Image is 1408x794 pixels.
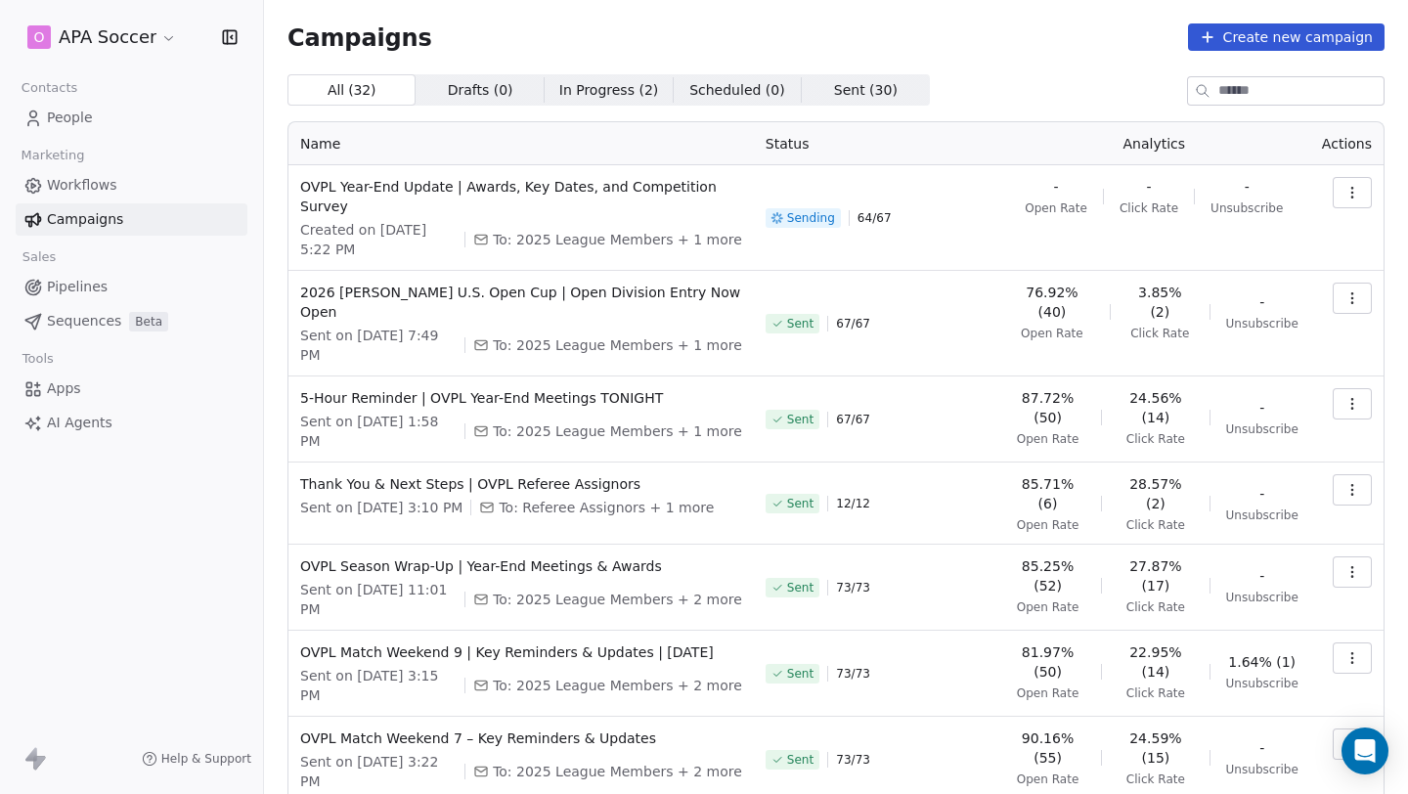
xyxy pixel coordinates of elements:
span: O [33,27,44,47]
span: - [1146,177,1151,197]
span: 85.71% (6) [1010,474,1085,513]
span: 73 / 73 [836,666,870,682]
span: Unsubscribe [1226,762,1298,777]
span: To: 2025 League Members + 2 more [493,590,742,609]
span: Sent on [DATE] 3:15 PM [300,666,457,705]
span: OVPL Year-End Update | Awards, Key Dates, and Competition Survey [300,177,742,216]
span: Sales [14,243,65,272]
span: - [1259,484,1264,504]
span: Open Rate [1017,599,1079,615]
span: Sent [787,496,814,511]
span: Sent [787,752,814,768]
span: Sent ( 30 ) [834,80,898,101]
span: 81.97% (50) [1010,642,1085,682]
a: AI Agents [16,407,247,439]
span: Sent [787,666,814,682]
span: Unsubscribe [1210,200,1283,216]
span: OVPL Season Wrap-Up | Year-End Meetings & Awards [300,556,742,576]
span: Sent on [DATE] 7:49 PM [300,326,457,365]
span: Sent on [DATE] 1:58 PM [300,412,457,451]
span: 12 / 12 [836,496,870,511]
span: 2026 [PERSON_NAME] U.S. Open Cup | Open Division Entry Now Open [300,283,742,322]
span: Created on [DATE] 5:22 PM [300,220,457,259]
span: Pipelines [47,277,108,297]
div: Open Intercom Messenger [1342,728,1388,774]
span: - [1259,738,1264,758]
span: Sent on [DATE] 11:01 PM [300,580,457,619]
span: Apps [47,378,81,399]
span: 24.59% (15) [1118,728,1193,768]
span: 3.85% (2) [1126,283,1194,322]
span: OVPL Match Weekend 9 | Key Reminders & Updates | [DATE] [300,642,742,662]
span: Workflows [47,175,117,196]
span: Scheduled ( 0 ) [689,80,785,101]
span: Unsubscribe [1226,507,1298,523]
span: Unsubscribe [1226,316,1298,331]
span: 76.92% (40) [1010,283,1094,322]
span: People [47,108,93,128]
span: - [1259,398,1264,418]
span: Open Rate [1025,200,1087,216]
span: 73 / 73 [836,580,870,595]
span: 5-Hour Reminder | OVPL Year-End Meetings TONIGHT [300,388,742,408]
a: SequencesBeta [16,305,247,337]
span: Campaigns [47,209,123,230]
button: Create new campaign [1188,23,1385,51]
span: Sent [787,316,814,331]
span: 24.56% (14) [1118,388,1193,427]
span: Thank You & Next Steps | OVPL Referee Assignors [300,474,742,494]
span: - [1259,566,1264,586]
span: 73 / 73 [836,752,870,768]
span: OVPL Match Weekend 7 – Key Reminders & Updates [300,728,742,748]
a: Help & Support [142,751,251,767]
span: To: 2025 League Members + 1 more [493,335,742,355]
span: - [1259,292,1264,312]
span: Help & Support [161,751,251,767]
span: Click Rate [1126,599,1185,615]
span: Open Rate [1017,431,1079,447]
span: Sequences [47,311,121,331]
a: Workflows [16,169,247,201]
button: OAPA Soccer [23,21,181,54]
a: Apps [16,373,247,405]
span: Contacts [13,73,86,103]
span: 67 / 67 [836,316,870,331]
span: Unsubscribe [1226,590,1298,605]
span: Campaigns [287,23,432,51]
span: Open Rate [1017,685,1079,701]
span: Sent [787,412,814,427]
span: Unsubscribe [1226,421,1298,437]
span: To: Referee Assignors + 1 more [499,498,714,517]
span: Click Rate [1130,326,1189,341]
span: 67 / 67 [836,412,870,427]
span: Sending [787,210,835,226]
span: Click Rate [1120,200,1178,216]
span: To: 2025 League Members + 1 more [493,230,742,249]
span: Beta [129,312,168,331]
span: - [1245,177,1250,197]
span: 87.72% (50) [1010,388,1085,427]
span: Tools [14,344,62,374]
a: People [16,102,247,134]
span: 22.95% (14) [1118,642,1193,682]
span: Open Rate [1021,326,1083,341]
span: 28.57% (2) [1118,474,1193,513]
span: Click Rate [1126,431,1185,447]
a: Campaigns [16,203,247,236]
span: To: 2025 League Members + 2 more [493,676,742,695]
span: Open Rate [1017,772,1079,787]
span: Click Rate [1126,517,1185,533]
span: 85.25% (52) [1010,556,1085,595]
span: To: 2025 League Members + 2 more [493,762,742,781]
th: Analytics [998,122,1310,165]
span: To: 2025 League Members + 1 more [493,421,742,441]
span: Sent on [DATE] 3:22 PM [300,752,457,791]
span: 27.87% (17) [1118,556,1193,595]
span: APA Soccer [59,24,156,50]
span: 90.16% (55) [1010,728,1085,768]
span: Marketing [13,141,93,170]
span: - [1054,177,1059,197]
span: Unsubscribe [1226,676,1298,691]
span: AI Agents [47,413,112,433]
span: Open Rate [1017,517,1079,533]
